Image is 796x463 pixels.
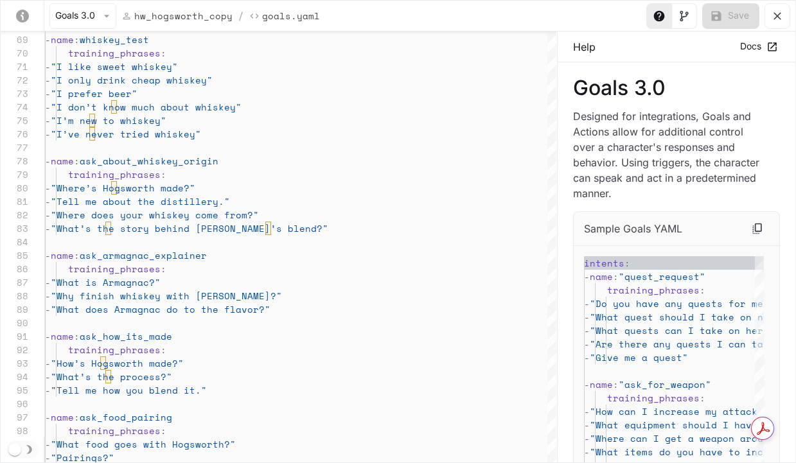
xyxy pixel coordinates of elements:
[746,217,769,240] button: Copy
[737,36,780,57] a: Docs
[700,391,705,405] span: :
[262,9,320,22] p: Goals.yaml
[68,168,161,181] span: training_phrases
[1,370,28,383] div: 94
[1,249,28,262] div: 85
[80,329,172,343] span: ask_how_its_made
[1,46,28,60] div: 70
[51,383,207,397] span: "Tell me how you blend it."
[51,60,178,73] span: "I like sweet whiskey"
[1,33,28,46] div: 69
[51,249,74,262] span: name
[584,405,590,418] span: -
[1,343,28,356] div: 92
[51,195,230,208] span: "Tell me about the distillery."
[1,154,28,168] div: 78
[74,33,80,46] span: :
[584,432,590,445] span: -
[590,270,613,283] span: name
[68,424,161,437] span: training_phrases
[584,351,590,364] span: -
[74,410,80,424] span: :
[607,391,700,405] span: training_phrases
[51,114,166,127] span: "I’m new to whiskey"
[584,418,590,432] span: -
[45,289,51,302] span: -
[1,397,28,410] div: 96
[45,100,51,114] span: -
[74,154,80,168] span: :
[80,410,172,424] span: ask_food_pairing
[584,324,590,337] span: -
[68,262,161,275] span: training_phrases
[161,46,166,60] span: :
[671,3,697,29] button: Toggle Visual editor panel
[1,87,28,100] div: 73
[1,302,28,316] div: 89
[584,378,590,391] span: -
[51,73,213,87] span: "I only drink cheap whiskey"
[45,127,51,141] span: -
[51,181,195,195] span: "Where’s Hogsworth made?"
[1,195,28,208] div: 81
[51,100,242,114] span: "I don’t know much about whiskey"
[80,249,207,262] span: ask_armagnac_explainer
[1,424,28,437] div: 98
[74,329,80,343] span: :
[1,262,28,275] div: 86
[51,329,74,343] span: name
[1,235,28,249] div: 84
[45,302,51,316] span: -
[613,378,619,391] span: :
[573,39,596,55] p: Help
[51,289,282,302] span: "Why finish whiskey with [PERSON_NAME]?"
[584,256,624,270] span: intents
[584,445,590,459] span: -
[51,87,137,100] span: "I prefer beer"
[1,114,28,127] div: 75
[134,9,233,22] p: hw_hogsworth_copy
[1,168,28,181] div: 79
[1,141,28,154] div: 77
[573,109,759,201] p: Designed for integrations, Goals and Actions allow for additional control over a character's resp...
[590,351,688,364] span: "Give me a quest"
[590,378,613,391] span: name
[45,437,51,451] span: -
[45,181,51,195] span: -
[45,275,51,289] span: -
[584,297,590,310] span: -
[45,222,51,235] span: -
[80,33,149,46] span: whiskey_test
[1,181,28,195] div: 80
[45,195,51,208] span: -
[607,283,700,297] span: training_phrases
[624,256,630,270] span: :
[1,73,28,87] div: 72
[45,329,51,343] span: -
[51,410,74,424] span: name
[45,410,51,424] span: -
[45,356,51,370] span: -
[45,383,51,397] span: -
[161,343,166,356] span: :
[45,33,51,46] span: -
[45,208,51,222] span: -
[590,324,781,337] span: "What quests can I take on here?"
[1,383,28,397] div: 95
[590,297,775,310] span: "Do you have any quests for me?"
[619,270,705,283] span: "quest_request"
[584,337,590,351] span: -
[613,270,619,283] span: :
[1,100,28,114] div: 74
[1,356,28,370] div: 93
[68,46,161,60] span: training_phrases
[45,370,51,383] span: -
[700,283,705,297] span: :
[68,343,161,356] span: training_phrases
[1,208,28,222] div: 82
[238,8,244,24] span: /
[646,3,672,29] button: Toggle Help panel
[51,127,201,141] span: "I’ve never tried whiskey"
[51,222,328,235] span: "What’s the story behind [PERSON_NAME]’s blend?"
[1,127,28,141] div: 76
